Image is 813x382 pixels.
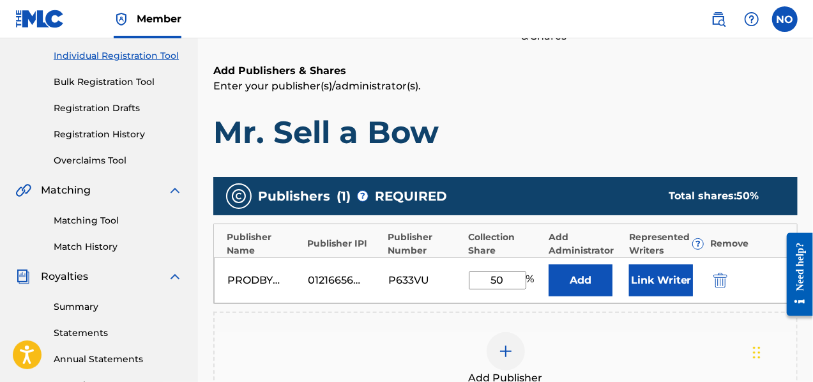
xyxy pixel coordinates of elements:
[375,187,447,206] span: REQUIRED
[54,353,183,366] a: Annual Statements
[54,214,183,227] a: Matching Tool
[231,188,247,204] img: publishers
[388,231,462,257] div: Publisher Number
[498,344,513,359] img: add
[739,6,764,32] div: Help
[337,187,351,206] span: ( 1 )
[711,11,726,27] img: search
[54,128,183,141] a: Registration History
[213,79,798,94] p: Enter your publisher(s)/administrator(s).
[772,6,798,32] div: User Menu
[15,269,31,284] img: Royalties
[54,75,183,89] a: Bulk Registration Tool
[777,224,813,326] iframe: Resource Center
[630,231,704,257] div: Represented Writers
[54,300,183,314] a: Summary
[693,239,703,249] span: ?
[15,10,65,28] img: MLC Logo
[15,183,31,198] img: Matching
[737,190,759,202] span: 50 %
[137,11,181,26] span: Member
[629,264,693,296] button: Link Writer
[167,183,183,198] img: expand
[706,6,731,32] a: Public Search
[669,188,772,204] div: Total shares:
[54,240,183,254] a: Match History
[54,154,183,167] a: Overclaims Tool
[549,264,612,296] button: Add
[227,231,301,257] div: Publisher Name
[54,102,183,115] a: Registration Drafts
[41,183,91,198] span: Matching
[549,231,623,257] div: Add Administrator
[258,187,330,206] span: Publishers
[710,237,784,250] div: Remove
[526,271,538,289] span: %
[114,11,129,27] img: Top Rightsholder
[753,333,761,372] div: Drag
[54,49,183,63] a: Individual Registration Tool
[54,326,183,340] a: Statements
[307,237,381,250] div: Publisher IPI
[744,11,759,27] img: help
[713,273,727,288] img: 12a2ab48e56ec057fbd8.svg
[358,191,368,201] span: ?
[213,113,798,151] h1: Mr. Sell a Bow
[167,269,183,284] img: expand
[749,321,813,382] iframe: Chat Widget
[468,231,542,257] div: Collection Share
[41,269,88,284] span: Royalties
[213,63,798,79] h6: Add Publishers & Shares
